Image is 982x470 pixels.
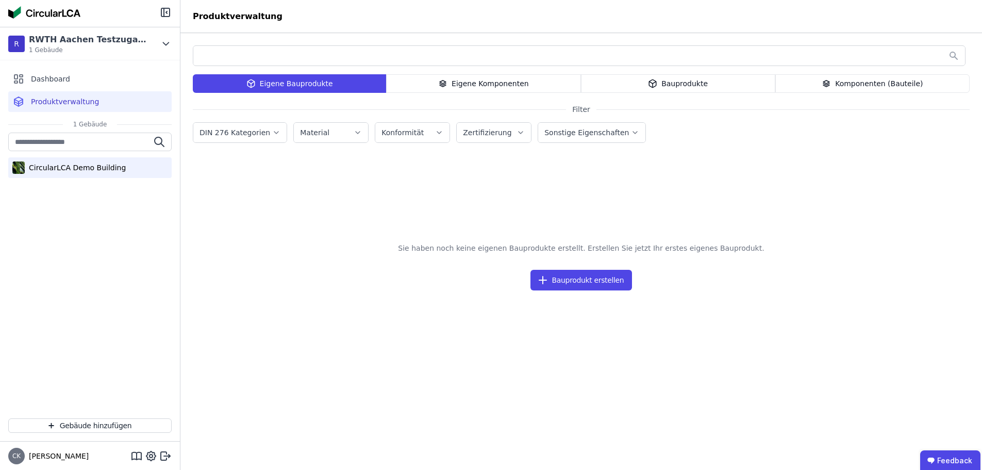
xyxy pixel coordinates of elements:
label: Sonstige Eigenschaften [544,128,631,137]
button: Zertifizierung [457,123,531,142]
button: Konformität [375,123,450,142]
label: DIN 276 Kategorien [199,128,272,137]
div: R [8,36,25,52]
button: Bauprodukt erstellen [530,270,633,290]
div: CircularLCA Demo Building [25,163,126,173]
div: Bauprodukte [581,74,775,93]
div: Komponenten (Bauteile) [775,74,970,93]
label: Konformität [381,128,426,137]
div: Eigene Bauprodukte [193,74,386,93]
span: 1 Gebäude [63,120,118,128]
img: CircularLCA Demo Building [12,159,25,176]
label: Zertifizierung [463,128,513,137]
div: RWTH Aachen Testzugang [29,34,147,46]
span: Produktverwaltung [31,96,99,107]
label: Material [300,128,331,137]
button: Gebäude hinzufügen [8,418,172,433]
div: Produktverwaltung [180,10,295,23]
button: DIN 276 Kategorien [193,123,287,142]
span: 1 Gebäude [29,46,147,54]
span: Dashboard [31,74,70,84]
button: Sonstige Eigenschaften [538,123,645,142]
img: Concular [8,6,80,19]
span: CK [12,453,21,459]
span: Filter [566,104,596,115]
button: Material [294,123,368,142]
span: Sie haben noch keine eigenen Bauprodukte erstellt. Erstellen Sie jetzt Ihr erstes eigenes Bauprod... [390,235,772,262]
span: [PERSON_NAME] [25,451,89,461]
div: Eigene Komponenten [386,74,580,93]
